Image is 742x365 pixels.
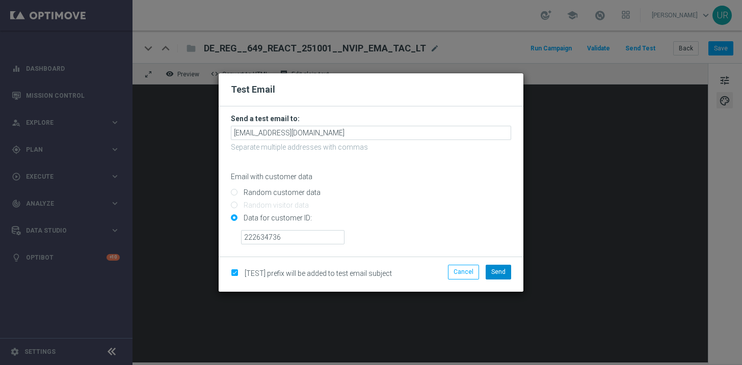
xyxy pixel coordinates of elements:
button: Send [486,265,511,279]
span: [TEST] prefix will be added to test email subject [245,269,392,277]
span: Send [491,268,506,275]
input: Enter ID [241,230,344,244]
h2: Test Email [231,83,511,96]
p: Email with customer data [231,172,511,181]
button: Cancel [448,265,479,279]
p: Separate multiple addresses with commas [231,143,511,152]
h3: Send a test email to: [231,114,511,123]
label: Random customer data [241,188,321,197]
